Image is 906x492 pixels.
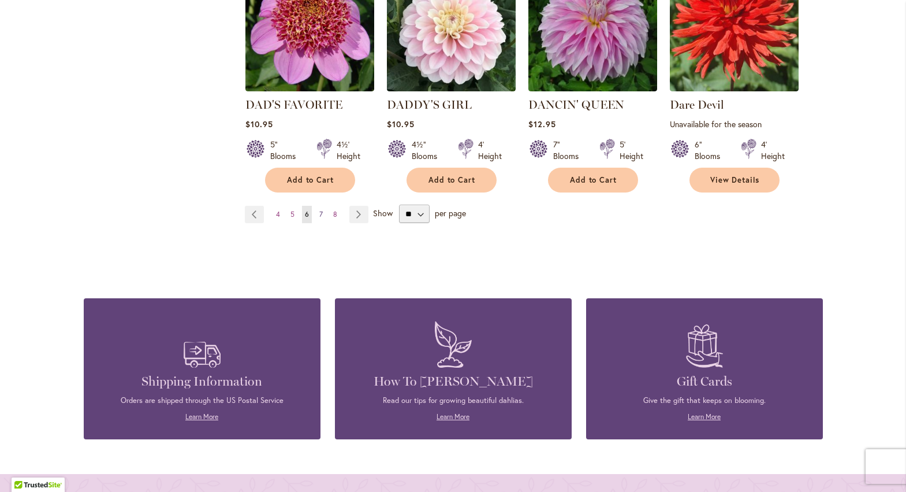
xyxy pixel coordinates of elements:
a: Dare Devil [670,98,724,112]
iframe: Launch Accessibility Center [9,451,41,483]
a: 7 [316,206,326,223]
span: Add to Cart [570,175,617,185]
span: $12.95 [528,119,556,130]
a: Dancin' Queen [528,83,657,94]
a: Learn More [185,412,218,421]
a: 5 [288,206,297,223]
a: DAD'S FAVORITE [245,83,374,94]
button: Add to Cart [548,168,638,193]
button: Add to Cart [265,168,355,193]
a: Learn More [688,412,721,421]
a: DADDY'S GIRL [387,98,472,112]
h4: How To [PERSON_NAME] [352,373,554,390]
a: Dare Devil [670,83,799,94]
span: 6 [305,210,309,219]
h4: Gift Cards [603,373,806,390]
div: 4½" Blooms [412,139,444,162]
p: Give the gift that keeps on blooming. [603,395,806,406]
span: $10.95 [245,119,273,130]
span: 5 [290,210,294,219]
div: 6" Blooms [695,139,727,162]
p: Orders are shipped through the US Postal Service [101,395,303,406]
span: $10.95 [387,119,415,130]
p: Unavailable for the season [670,119,799,130]
p: Read our tips for growing beautiful dahlias. [352,395,554,406]
a: DAD'S FAVORITE [245,98,342,112]
span: Show [373,208,393,219]
a: 4 [273,206,283,223]
span: Add to Cart [428,175,476,185]
span: View Details [710,175,760,185]
a: Learn More [437,412,469,421]
button: Add to Cart [407,168,497,193]
span: 4 [276,210,280,219]
div: 5" Blooms [270,139,303,162]
span: 7 [319,210,323,219]
span: 8 [333,210,337,219]
span: per page [435,208,466,219]
div: 4½' Height [337,139,360,162]
span: Add to Cart [287,175,334,185]
a: 8 [330,206,340,223]
div: 7" Blooms [553,139,586,162]
div: 4' Height [478,139,502,162]
div: 5' Height [620,139,643,162]
div: 4' Height [761,139,785,162]
a: View Details [689,168,780,193]
a: DANCIN' QUEEN [528,98,624,112]
a: DADDY'S GIRL [387,83,516,94]
h4: Shipping Information [101,373,303,390]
